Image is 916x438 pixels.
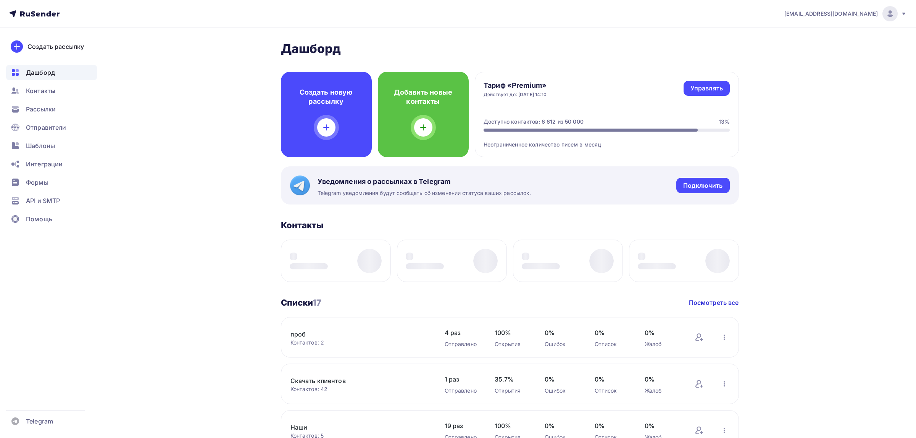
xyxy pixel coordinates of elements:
span: 0% [545,328,579,337]
span: 1 раз [445,375,479,384]
a: Контакты [6,83,97,98]
span: 0% [645,375,679,384]
a: Скачать клиентов [290,376,420,385]
div: Доступно контактов: 6 612 из 50 000 [484,118,584,126]
div: Ошибок [545,387,579,395]
h4: Добавить новые контакты [390,88,456,106]
div: Создать рассылку [27,42,84,51]
a: Шаблоны [6,138,97,153]
h4: Создать новую рассылку [293,88,360,106]
a: Дашборд [6,65,97,80]
span: 100% [495,328,529,337]
a: Наши [290,423,420,432]
div: Отписок [595,387,629,395]
span: 0% [645,328,679,337]
div: Контактов: 2 [290,339,429,346]
span: Контакты [26,86,55,95]
a: Отправители [6,120,97,135]
div: Отправлено [445,340,479,348]
div: Действует до: [DATE] 14:10 [484,92,547,98]
div: Отправлено [445,387,479,395]
h4: Тариф «Premium» [484,81,547,90]
span: Интеграции [26,159,63,169]
a: [EMAIL_ADDRESS][DOMAIN_NAME] [784,6,907,21]
div: Жалоб [645,340,679,348]
span: Помощь [26,214,52,224]
div: Открытия [495,387,529,395]
div: 13% [719,118,730,126]
span: 0% [545,375,579,384]
span: 35.7% [495,375,529,384]
span: Telegram [26,417,53,426]
div: Отписок [595,340,629,348]
span: Telegram уведомления будут сообщать об изменении статуса ваших рассылок. [318,189,531,197]
span: Уведомления о рассылках в Telegram [318,177,531,186]
span: API и SMTP [26,196,60,205]
a: Посмотреть все [689,298,739,307]
div: Контактов: 42 [290,385,429,393]
span: Рассылки [26,105,56,114]
h3: Контакты [281,220,324,230]
h2: Дашборд [281,41,739,56]
span: 19 раз [445,421,479,430]
span: 4 раз [445,328,479,337]
span: Отправители [26,123,66,132]
div: Подключить [683,181,722,190]
a: Рассылки [6,101,97,117]
span: 0% [545,421,579,430]
span: Шаблоны [26,141,55,150]
div: Открытия [495,340,529,348]
span: [EMAIL_ADDRESS][DOMAIN_NAME] [784,10,878,18]
div: Жалоб [645,387,679,395]
span: 0% [595,328,629,337]
span: Формы [26,178,48,187]
a: Формы [6,175,97,190]
a: проб [290,330,420,339]
span: 0% [595,421,629,430]
h3: Списки [281,297,322,308]
div: Управлять [690,84,723,93]
div: Неограниченное количество писем в месяц [484,132,730,148]
span: 100% [495,421,529,430]
a: Управлять [684,81,730,96]
span: 17 [313,298,321,308]
span: 0% [595,375,629,384]
span: 0% [645,421,679,430]
span: Дашборд [26,68,55,77]
div: Ошибок [545,340,579,348]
